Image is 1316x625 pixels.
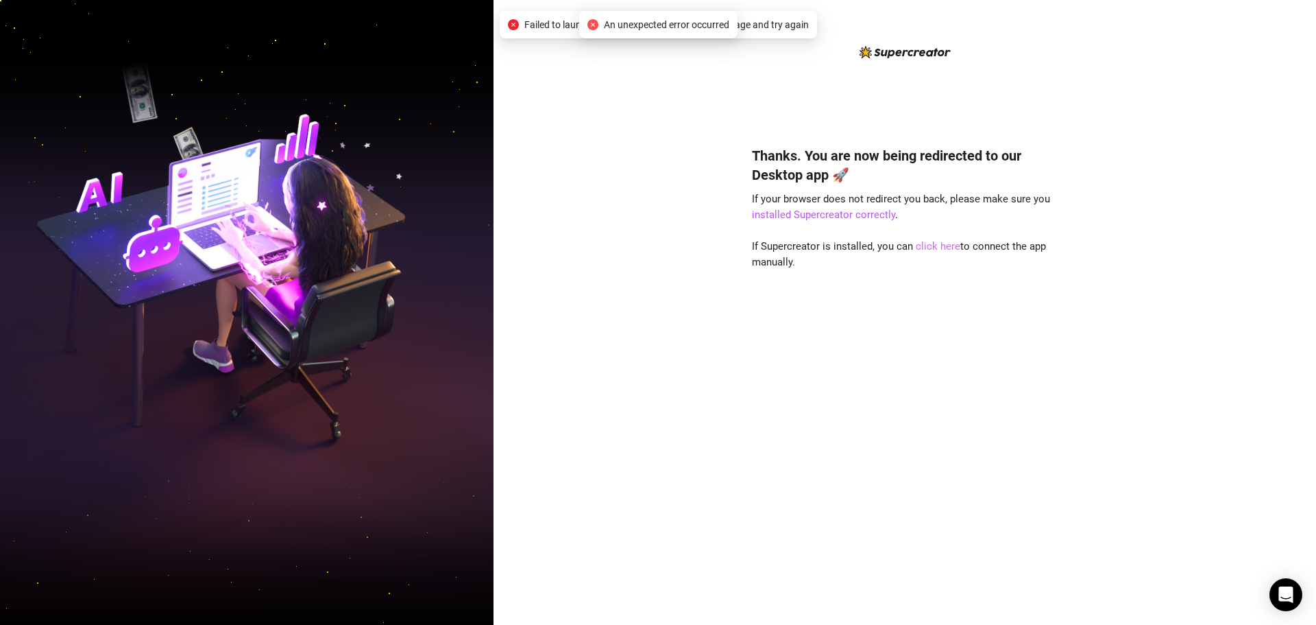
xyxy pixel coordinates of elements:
[752,146,1058,185] h4: Thanks. You are now being redirected to our Desktop app 🚀
[508,19,519,30] span: close-circle
[604,17,729,32] span: An unexpected error occurred
[524,17,809,32] span: Failed to launch desktop app. Please refresh the page and try again
[752,240,1046,269] span: If Supercreator is installed, you can to connect the app manually.
[860,46,951,58] img: logo-BBDzfeDw.svg
[587,19,598,30] span: close-circle
[916,240,960,252] a: click here
[1269,578,1302,611] div: Open Intercom Messenger
[752,209,895,221] a: installed Supercreator correctly
[752,193,1050,222] span: If your browser does not redirect you back, please make sure you .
